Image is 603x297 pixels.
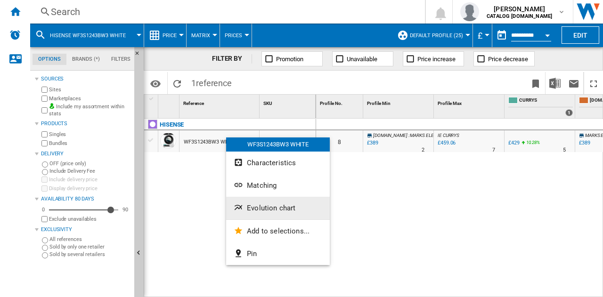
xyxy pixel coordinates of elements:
div: WF3S1243BW3 WHITE [226,137,330,152]
span: Characteristics [247,159,296,167]
button: Pin... [226,242,330,265]
span: Add to selections... [247,227,310,235]
button: Matching [226,174,330,197]
button: Evolution chart [226,197,330,219]
span: Pin [247,249,257,258]
span: Evolution chart [247,204,295,212]
span: Matching [247,181,277,190]
button: Characteristics [226,152,330,174]
button: Add to selections... [226,220,330,242]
